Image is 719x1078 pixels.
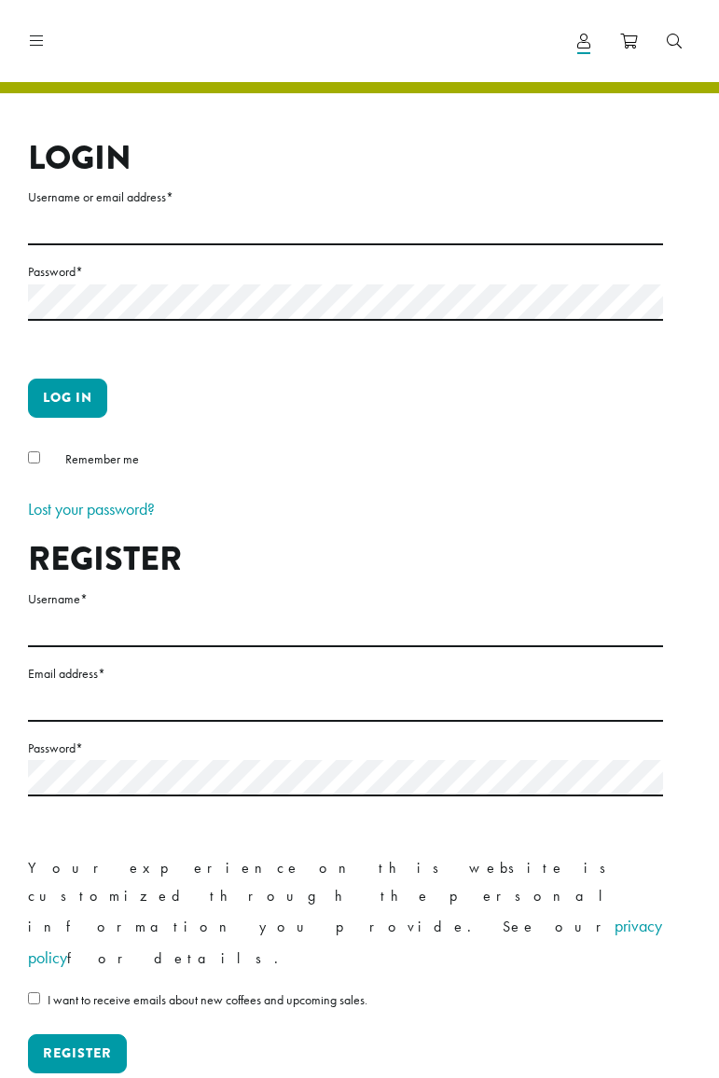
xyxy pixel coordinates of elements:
button: Register [28,1034,127,1073]
input: I want to receive emails about new coffees and upcoming sales. [28,992,40,1004]
button: Log in [28,379,107,418]
a: Search [652,26,697,57]
h2: Login [28,138,663,178]
label: Email address [28,662,663,685]
a: Lost your password? [28,498,155,519]
span: I want to receive emails about new coffees and upcoming sales. [48,991,367,1008]
p: Your experience on this website is customized through the personal information you provide. See o... [28,854,663,974]
label: Username [28,587,663,611]
span: Remember me [65,450,139,467]
label: Password [28,260,663,283]
label: Password [28,737,663,760]
h2: Register [28,539,663,579]
label: Username or email address [28,186,663,209]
